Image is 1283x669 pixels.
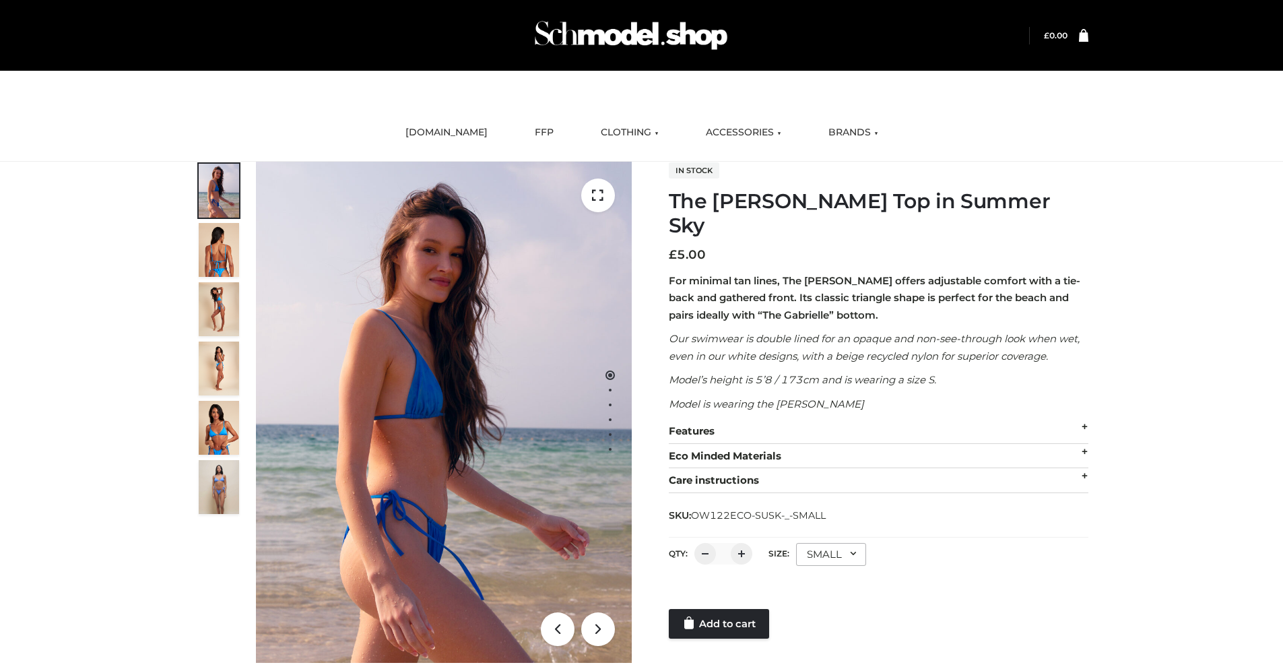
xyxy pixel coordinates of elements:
[796,543,866,566] div: SMALL
[691,509,826,521] span: OW122ECO-SUSK-_-SMALL
[199,460,239,514] img: SSVC.jpg
[530,9,732,62] img: Schmodel Admin 964
[669,444,1088,469] div: Eco Minded Materials
[669,468,1088,493] div: Care instructions
[669,609,769,639] a: Add to cart
[669,247,706,262] bdi: 5.00
[669,419,1088,444] div: Features
[256,162,632,663] img: 1.Alex-top_SS-1_4464b1e7-c2c9-4e4b-a62c-58381cd673c0 (1)
[669,247,677,262] span: £
[591,118,669,148] a: CLOTHING
[818,118,888,148] a: BRANDS
[669,189,1088,238] h1: The [PERSON_NAME] Top in Summer Sky
[669,507,827,523] span: SKU:
[669,162,719,179] span: In stock
[199,342,239,395] img: 3.Alex-top_CN-1-1-2.jpg
[696,118,791,148] a: ACCESSORIES
[199,401,239,455] img: 2.Alex-top_CN-1-1-2.jpg
[1044,30,1067,40] a: £0.00
[669,397,864,410] em: Model is wearing the [PERSON_NAME]
[1044,30,1049,40] span: £
[199,164,239,218] img: 1.Alex-top_SS-1_4464b1e7-c2c9-4e4b-a62c-58381cd673c0-1.jpg
[1044,30,1067,40] bdi: 0.00
[199,282,239,336] img: 4.Alex-top_CN-1-1-2.jpg
[199,223,239,277] img: 5.Alex-top_CN-1-1_1-1.jpg
[395,118,498,148] a: [DOMAIN_NAME]
[525,118,564,148] a: FFP
[669,274,1080,321] strong: For minimal tan lines, The [PERSON_NAME] offers adjustable comfort with a tie-back and gathered f...
[669,373,936,386] em: Model’s height is 5’8 / 173cm and is wearing a size S.
[768,548,789,559] label: Size:
[669,332,1080,362] em: Our swimwear is double lined for an opaque and non-see-through look when wet, even in our white d...
[669,548,688,559] label: QTY:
